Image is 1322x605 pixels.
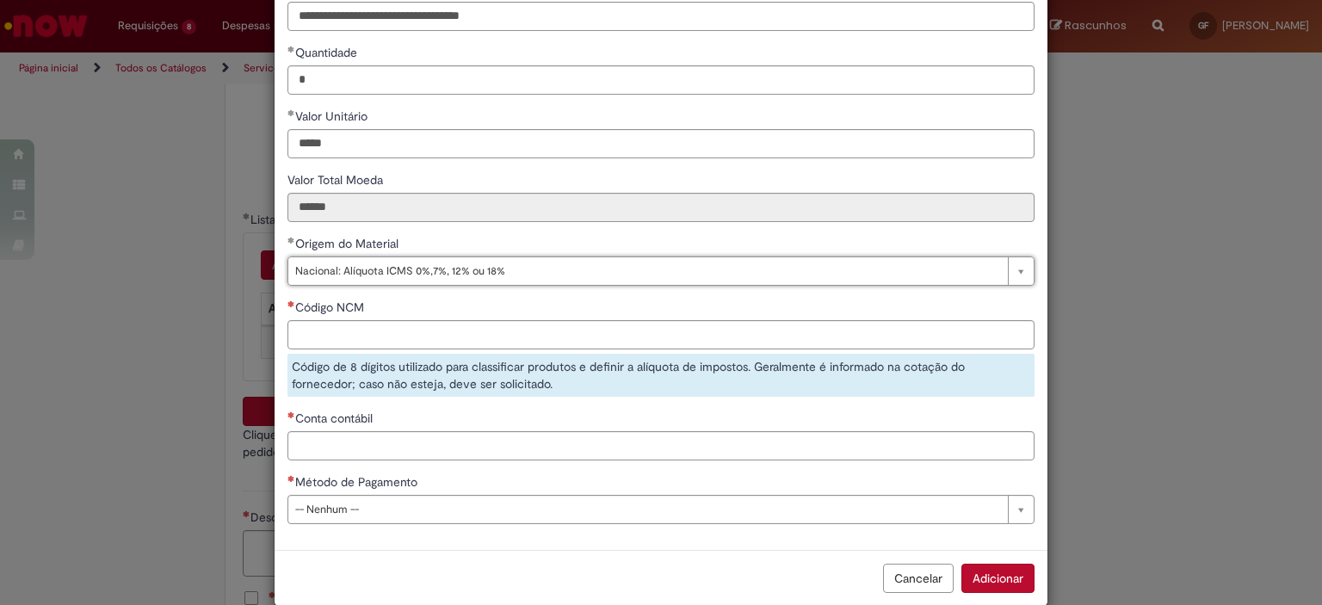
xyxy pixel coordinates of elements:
[287,46,295,52] span: Obrigatório Preenchido
[295,474,421,490] span: Método de Pagamento
[287,300,295,307] span: Necessários
[295,45,361,60] span: Quantidade
[287,109,295,116] span: Obrigatório Preenchido
[287,237,295,244] span: Obrigatório Preenchido
[287,172,386,188] span: Somente leitura - Valor Total Moeda
[295,299,368,315] span: Código NCM
[883,564,954,593] button: Cancelar
[287,354,1035,397] div: Código de 8 dígitos utilizado para classificar produtos e definir a alíquota de impostos. Geralme...
[295,411,376,426] span: Conta contábil
[295,257,999,285] span: Nacional: Alíquota ICMS 0%,7%, 12% ou 18%
[287,320,1035,349] input: Código NCM
[287,431,1035,460] input: Conta contábil
[287,411,295,418] span: Necessários
[961,564,1035,593] button: Adicionar
[287,2,1035,31] input: Descrição
[287,193,1035,222] input: Valor Total Moeda
[295,108,371,124] span: Valor Unitário
[287,65,1035,95] input: Quantidade
[295,236,402,251] span: Origem do Material
[287,129,1035,158] input: Valor Unitário
[287,475,295,482] span: Necessários
[295,496,999,523] span: -- Nenhum --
